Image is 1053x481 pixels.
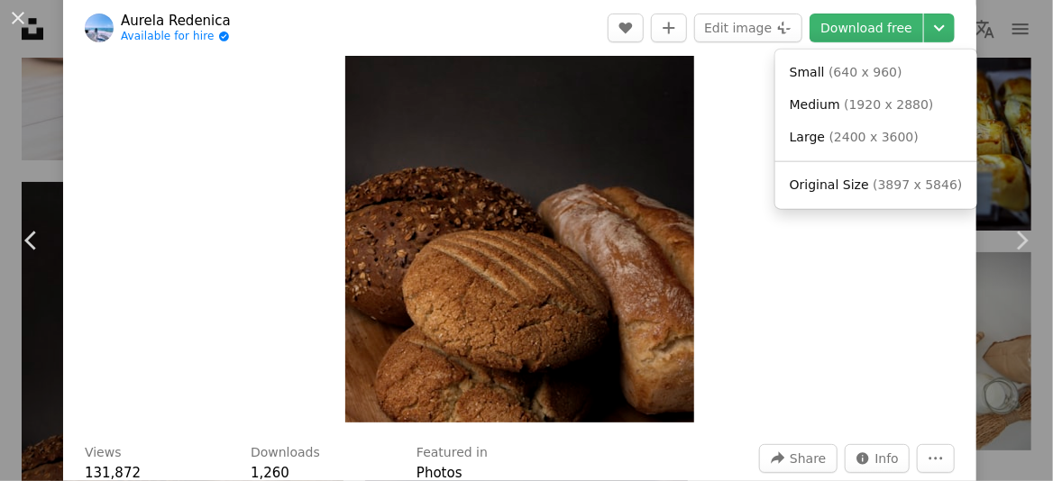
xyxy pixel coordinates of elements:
span: ( 3897 x 5846 ) [873,177,962,192]
span: Original Size [790,177,869,192]
span: Medium [790,97,840,112]
span: Small [790,65,825,79]
button: Choose download size [924,14,955,42]
span: ( 1920 x 2880 ) [844,97,933,112]
div: Choose download size [775,50,977,209]
span: ( 2400 x 3600 ) [829,130,919,144]
span: ( 640 x 960 ) [829,65,902,79]
span: Large [790,130,825,144]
